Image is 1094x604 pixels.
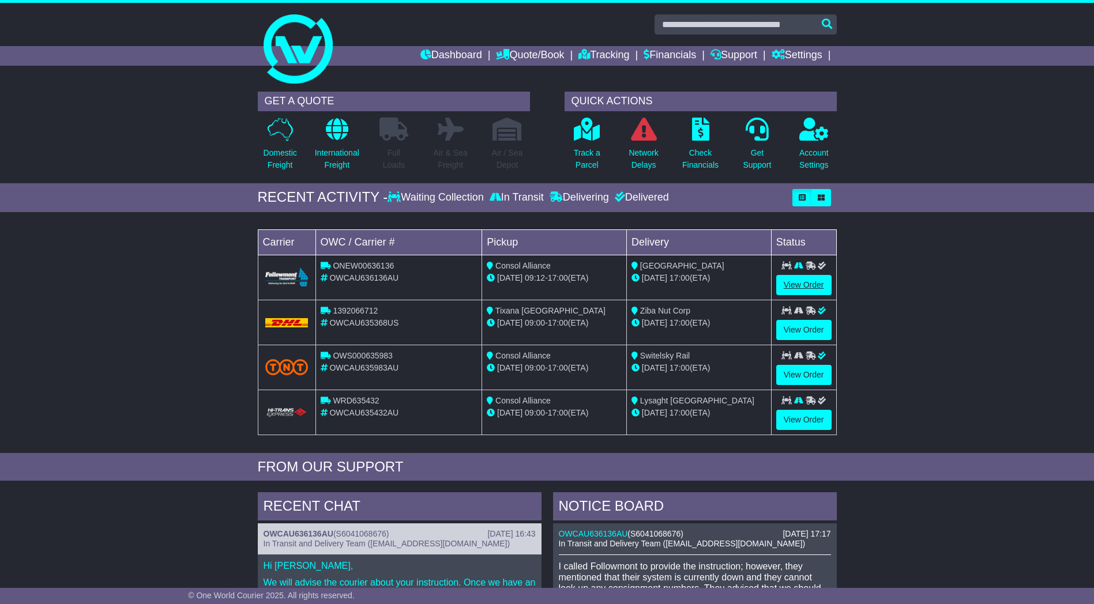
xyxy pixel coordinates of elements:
[631,272,766,284] div: (ETA)
[783,529,830,539] div: [DATE] 17:17
[640,261,724,270] span: [GEOGRAPHIC_DATA]
[799,147,829,171] p: Account Settings
[553,492,837,523] div: NOTICE BOARD
[642,318,667,327] span: [DATE]
[264,577,536,599] p: We will advise the courier about your instruction. Once we have an update, we will get back to you.
[333,306,378,315] span: 1392066712
[574,147,600,171] p: Track a Parcel
[258,92,530,111] div: GET A QUOTE
[771,229,836,255] td: Status
[264,529,536,539] div: ( )
[329,363,398,372] span: OWCAU635983AU
[525,363,545,372] span: 09:00
[776,320,832,340] a: View Order
[487,529,535,539] div: [DATE] 16:43
[487,191,547,204] div: In Transit
[776,365,832,385] a: View Order
[487,317,622,329] div: - (ETA)
[525,273,545,282] span: 09:12
[497,273,522,282] span: [DATE]
[329,408,398,417] span: OWCAU635432AU
[314,117,360,178] a: InternationalFreight
[644,46,696,66] a: Financials
[336,529,386,538] span: S6041068676
[799,117,829,178] a: AccountSettings
[333,396,379,405] span: WRD635432
[548,318,568,327] span: 17:00
[629,147,658,171] p: Network Delays
[265,268,309,287] img: Followmont_Transport.png
[258,492,542,523] div: RECENT CHAT
[420,46,482,66] a: Dashboard
[578,46,629,66] a: Tracking
[670,408,690,417] span: 17:00
[631,317,766,329] div: (ETA)
[640,306,690,315] span: Ziba Nut Corp
[630,529,681,538] span: S6041068676
[482,229,627,255] td: Pickup
[682,117,719,178] a: CheckFinancials
[559,529,831,539] div: ( )
[628,117,659,178] a: NetworkDelays
[264,560,536,571] p: Hi [PERSON_NAME],
[495,261,551,270] span: Consol Alliance
[670,363,690,372] span: 17:00
[263,147,296,171] p: Domestic Freight
[265,318,309,327] img: DHL.png
[547,191,612,204] div: Delivering
[329,318,398,327] span: OWCAU635368US
[262,117,297,178] a: DomesticFreight
[495,396,551,405] span: Consol Alliance
[670,273,690,282] span: 17:00
[548,363,568,372] span: 17:00
[640,351,690,360] span: Switelsky Rail
[315,147,359,171] p: International Freight
[264,539,510,548] span: In Transit and Delivery Team ([EMAIL_ADDRESS][DOMAIN_NAME])
[495,306,606,315] span: Tixana [GEOGRAPHIC_DATA]
[388,191,486,204] div: Waiting Collection
[258,459,837,475] div: FROM OUR SUPPORT
[379,147,408,171] p: Full Loads
[642,273,667,282] span: [DATE]
[642,363,667,372] span: [DATE]
[743,147,771,171] p: Get Support
[264,529,333,538] a: OWCAU636136AU
[487,272,622,284] div: - (ETA)
[497,363,522,372] span: [DATE]
[742,117,772,178] a: GetSupport
[315,229,482,255] td: OWC / Carrier #
[776,410,832,430] a: View Order
[642,408,667,417] span: [DATE]
[434,147,468,171] p: Air & Sea Freight
[495,351,551,360] span: Consol Alliance
[631,407,766,419] div: (ETA)
[670,318,690,327] span: 17:00
[333,261,394,270] span: ONEW00636136
[565,92,837,111] div: QUICK ACTIONS
[497,318,522,327] span: [DATE]
[258,189,388,206] div: RECENT ACTIVITY -
[626,229,771,255] td: Delivery
[710,46,757,66] a: Support
[188,591,355,600] span: © One World Courier 2025. All rights reserved.
[525,318,545,327] span: 09:00
[548,273,568,282] span: 17:00
[631,362,766,374] div: (ETA)
[333,351,393,360] span: OWS000635983
[487,362,622,374] div: - (ETA)
[612,191,669,204] div: Delivered
[487,407,622,419] div: - (ETA)
[492,147,523,171] p: Air / Sea Depot
[329,273,398,282] span: OWCAU636136AU
[496,46,564,66] a: Quote/Book
[497,408,522,417] span: [DATE]
[772,46,822,66] a: Settings
[559,539,806,548] span: In Transit and Delivery Team ([EMAIL_ADDRESS][DOMAIN_NAME])
[776,275,832,295] a: View Order
[682,147,719,171] p: Check Financials
[548,408,568,417] span: 17:00
[640,396,754,405] span: Lysaght [GEOGRAPHIC_DATA]
[265,407,309,418] img: HiTrans.png
[559,529,628,538] a: OWCAU636136AU
[265,359,309,375] img: TNT_Domestic.png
